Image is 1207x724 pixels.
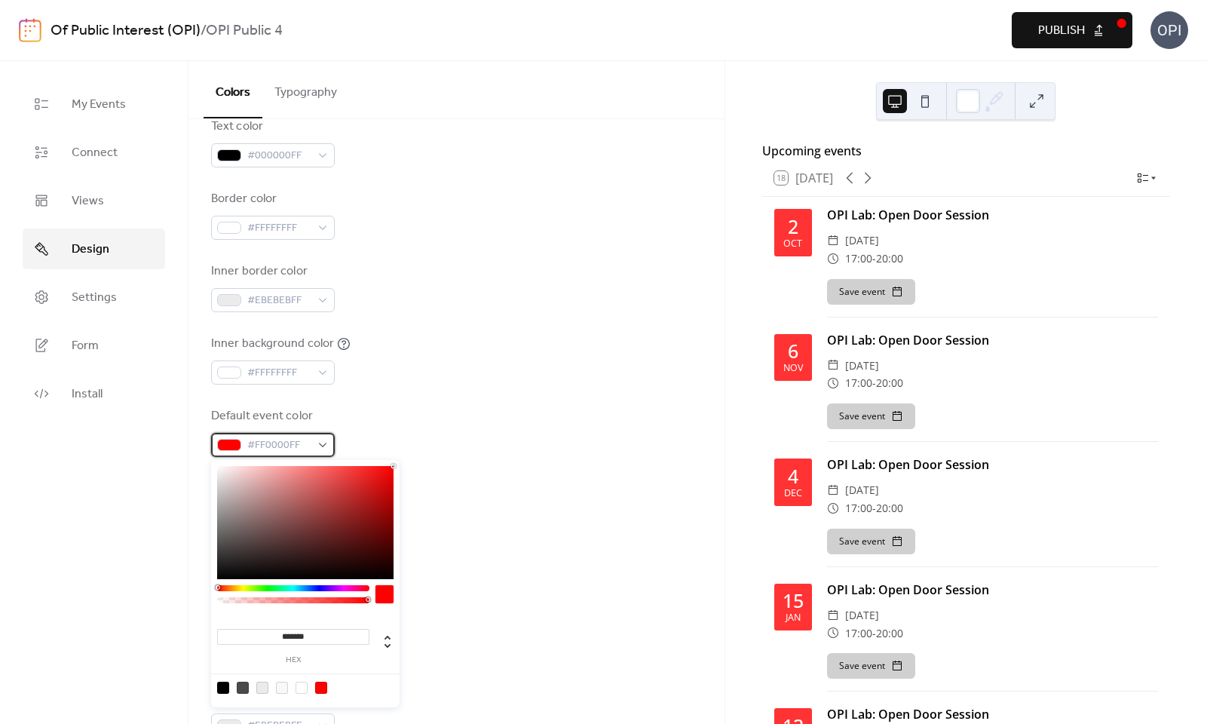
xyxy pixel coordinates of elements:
[827,456,1158,474] div: OPI Lab: Open Door Session
[1150,11,1188,49] div: OPI
[72,241,109,259] span: Design
[51,17,201,45] a: Of Public Interest (OPI)
[247,219,311,238] span: #FFFFFFFF
[827,624,839,643] div: ​
[845,624,872,643] span: 17:00
[315,682,327,694] div: rgb(255, 0, 0)
[296,682,308,694] div: rgb(255, 255, 255)
[783,239,802,249] div: Oct
[217,656,369,664] label: hex
[845,374,872,392] span: 17:00
[827,606,839,624] div: ​
[845,357,879,375] span: [DATE]
[72,192,104,210] span: Views
[19,18,41,42] img: logo
[872,624,876,643] span: -
[201,17,206,45] b: /
[23,132,165,173] a: Connect
[788,467,798,486] div: 4
[23,180,165,221] a: Views
[72,337,99,355] span: Form
[872,250,876,268] span: -
[72,144,118,162] span: Connect
[827,499,839,517] div: ​
[786,613,801,623] div: Jan
[247,292,311,310] span: #EBEBEBFF
[211,407,332,425] div: Default event color
[827,232,839,250] div: ​
[876,374,903,392] span: 20:00
[788,342,798,360] div: 6
[1038,22,1085,40] span: Publish
[23,84,165,124] a: My Events
[72,385,103,403] span: Install
[827,250,839,268] div: ​
[23,277,165,318] a: Settings
[262,61,349,117] button: Typography
[211,118,332,136] div: Text color
[211,262,332,281] div: Inner border color
[247,437,311,455] span: #FF0000FF
[876,250,903,268] span: 20:00
[827,481,839,499] div: ​
[845,606,879,624] span: [DATE]
[783,364,803,373] div: Nov
[72,96,126,114] span: My Events
[845,481,879,499] span: [DATE]
[762,142,1170,160] div: Upcoming events
[872,499,876,517] span: -
[23,373,165,414] a: Install
[23,229,165,269] a: Design
[876,499,903,517] span: 20:00
[217,682,229,694] div: rgb(0, 0, 0)
[247,147,311,165] span: #000000FF
[845,232,879,250] span: [DATE]
[845,499,872,517] span: 17:00
[827,357,839,375] div: ​
[247,364,311,382] span: #FFFFFFFF
[23,325,165,366] a: Form
[788,217,798,236] div: 2
[72,289,117,307] span: Settings
[827,581,1158,599] div: OPI Lab: Open Door Session
[783,591,804,610] div: 15
[211,335,334,353] div: Inner background color
[827,705,1158,723] div: OPI Lab: Open Door Session
[827,653,915,679] button: Save event
[827,403,915,429] button: Save event
[211,190,332,208] div: Border color
[876,624,903,643] span: 20:00
[827,206,1158,224] div: OPI Lab: Open Door Session
[872,374,876,392] span: -
[827,374,839,392] div: ​
[827,279,915,305] button: Save event
[237,682,249,694] div: rgb(74, 74, 74)
[276,682,288,694] div: rgb(248, 248, 248)
[827,529,915,554] button: Save event
[827,331,1158,349] div: OPI Lab: Open Door Session
[204,61,262,118] button: Colors
[784,489,802,499] div: Dec
[206,17,283,45] b: OPI Public 4
[256,682,268,694] div: rgb(235, 235, 235)
[845,250,872,268] span: 17:00
[1012,12,1132,48] button: Publish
